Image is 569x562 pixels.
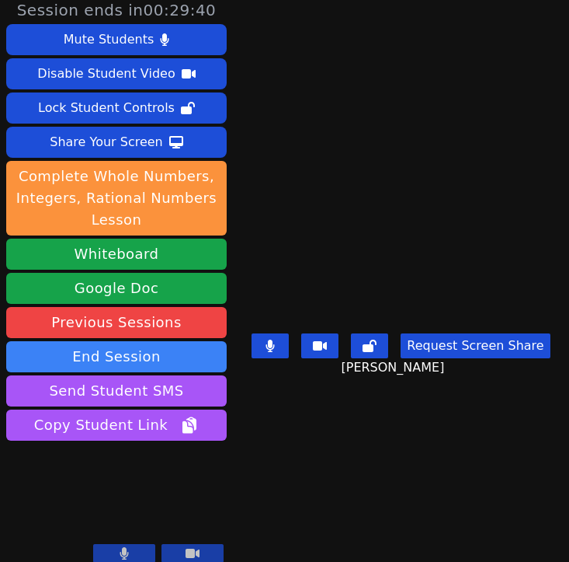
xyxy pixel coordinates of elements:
button: Request Screen Share [401,333,550,358]
button: Lock Student Controls [6,93,227,124]
button: Share Your Screen [6,127,227,158]
button: Mute Students [6,24,227,55]
div: Lock Student Controls [38,96,175,120]
span: [PERSON_NAME] [342,358,449,377]
button: Send Student SMS [6,375,227,407]
button: Whiteboard [6,239,227,270]
button: Complete Whole Numbers, Integers, Rational Numbers Lesson [6,161,227,236]
div: Mute Students [64,27,154,52]
a: Google Doc [6,273,227,304]
span: Copy Student Link [34,414,199,436]
button: Disable Student Video [6,58,227,89]
div: Share Your Screen [50,130,163,155]
button: Copy Student Link [6,410,227,441]
div: Disable Student Video [37,61,175,86]
time: 00:29:40 [144,1,217,19]
button: End Session [6,341,227,372]
a: Previous Sessions [6,307,227,338]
